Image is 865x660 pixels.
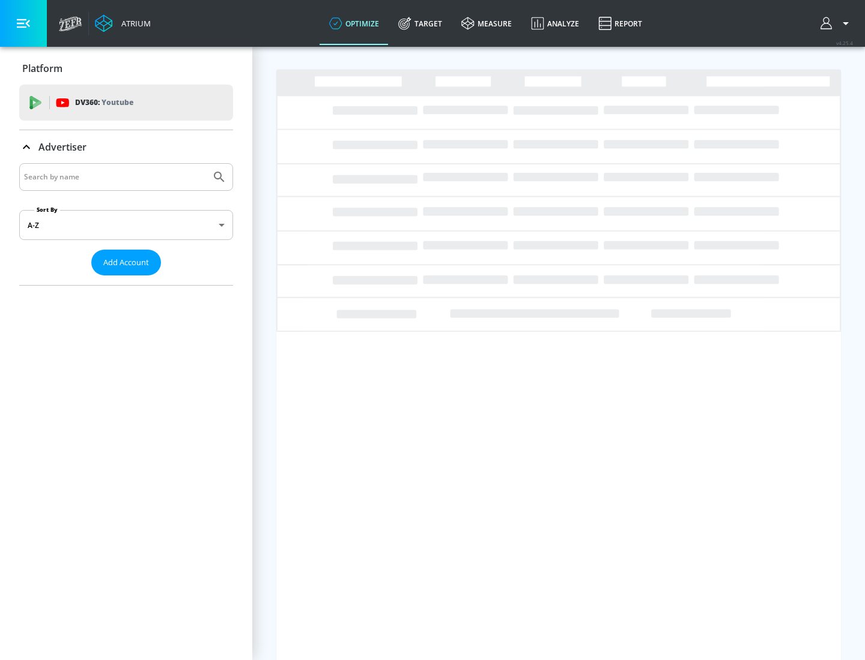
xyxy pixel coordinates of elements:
p: Youtube [102,96,133,109]
a: Target [389,2,452,45]
a: Analyze [521,2,589,45]
p: Advertiser [38,140,86,154]
div: A-Z [19,210,233,240]
div: Advertiser [19,163,233,285]
div: Atrium [117,18,151,29]
nav: list of Advertiser [19,275,233,285]
a: Atrium [95,14,151,32]
div: Platform [19,52,233,85]
p: DV360: [75,96,133,109]
p: Platform [22,62,62,75]
a: Report [589,2,652,45]
a: measure [452,2,521,45]
label: Sort By [34,206,60,214]
input: Search by name [24,169,206,185]
span: Add Account [103,256,149,269]
div: Advertiser [19,130,233,164]
a: optimize [320,2,389,45]
div: DV360: Youtube [19,85,233,121]
span: v 4.25.4 [836,40,853,46]
button: Add Account [91,250,161,275]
